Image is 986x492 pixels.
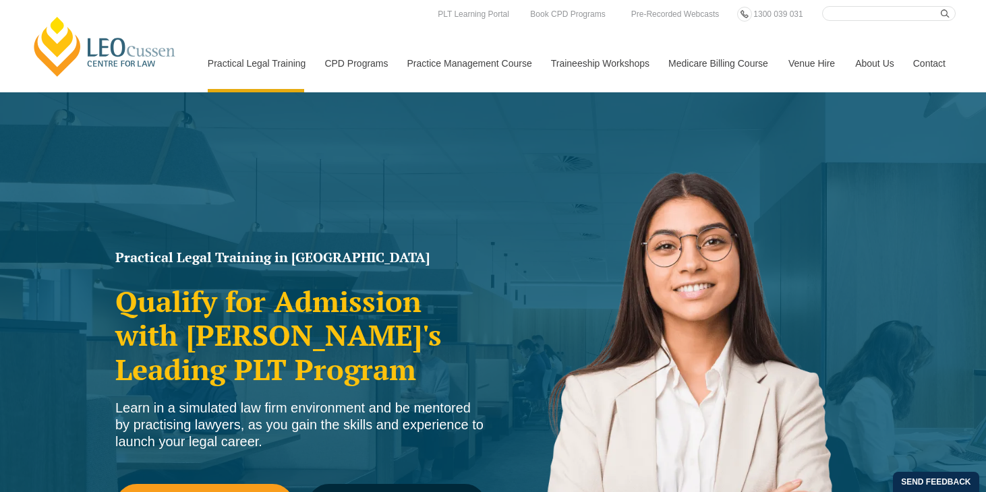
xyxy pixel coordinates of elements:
h1: Practical Legal Training in [GEOGRAPHIC_DATA] [115,251,486,264]
a: Book CPD Programs [527,7,608,22]
a: Practical Legal Training [198,34,315,92]
iframe: LiveChat chat widget [896,402,952,458]
a: Pre-Recorded Webcasts [628,7,723,22]
a: Medicare Billing Course [658,34,778,92]
h2: Qualify for Admission with [PERSON_NAME]'s Leading PLT Program [115,284,486,386]
a: Venue Hire [778,34,845,92]
div: Learn in a simulated law firm environment and be mentored by practising lawyers, as you gain the ... [115,400,486,450]
span: 1300 039 031 [753,9,803,19]
a: PLT Learning Portal [434,7,513,22]
a: Practice Management Course [397,34,541,92]
a: About Us [845,34,903,92]
a: 1300 039 031 [750,7,806,22]
a: CPD Programs [314,34,397,92]
a: Contact [903,34,956,92]
a: [PERSON_NAME] Centre for Law [30,15,179,78]
a: Traineeship Workshops [541,34,658,92]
